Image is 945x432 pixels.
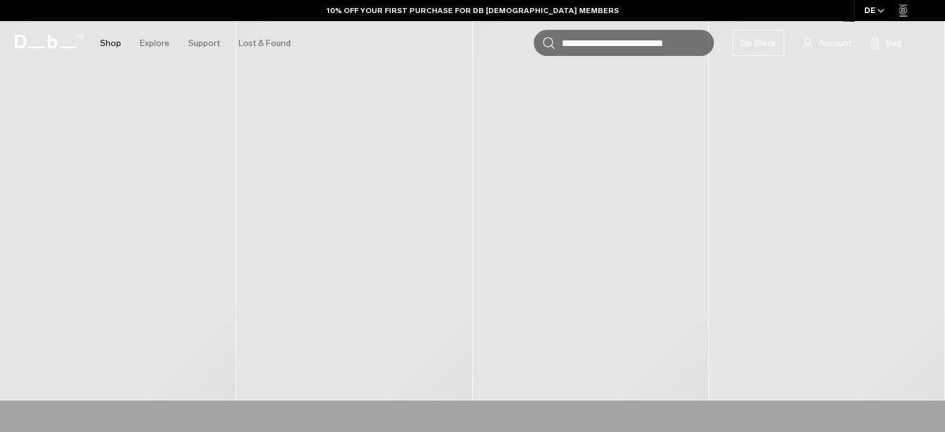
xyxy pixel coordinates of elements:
[819,37,851,50] span: Account
[140,21,170,65] a: Explore
[91,21,300,65] nav: Main Navigation
[733,30,784,56] a: Db Black
[100,21,121,65] a: Shop
[886,37,902,50] span: Bag
[803,35,851,50] a: Account
[239,21,291,65] a: Lost & Found
[870,35,902,50] button: Bag
[327,5,619,16] a: 10% OFF YOUR FIRST PURCHASE FOR DB [DEMOGRAPHIC_DATA] MEMBERS
[188,21,220,65] a: Support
